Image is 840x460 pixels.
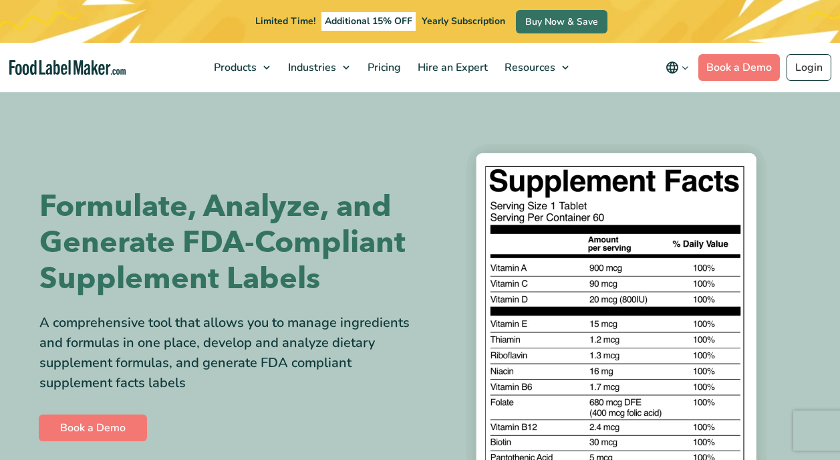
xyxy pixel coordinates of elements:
span: Industries [284,60,337,75]
span: Yearly Subscription [422,15,505,27]
span: Limited Time! [255,15,315,27]
a: Book a Demo [698,54,780,81]
a: Products [206,43,277,92]
span: Additional 15% OFF [321,12,416,31]
div: A comprehensive tool that allows you to manage ingredients and formulas in one place, develop and... [39,313,410,393]
a: Resources [497,43,575,92]
a: Industries [280,43,356,92]
a: Buy Now & Save [516,10,607,33]
h1: Formulate, Analyze, and Generate FDA-Compliant Supplement Labels [39,189,410,297]
a: Hire an Expert [410,43,493,92]
span: Resources [501,60,557,75]
span: Pricing [364,60,402,75]
a: Login [787,54,831,81]
span: Hire an Expert [414,60,489,75]
a: Pricing [360,43,406,92]
a: Book a Demo [39,415,147,441]
span: Products [210,60,258,75]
